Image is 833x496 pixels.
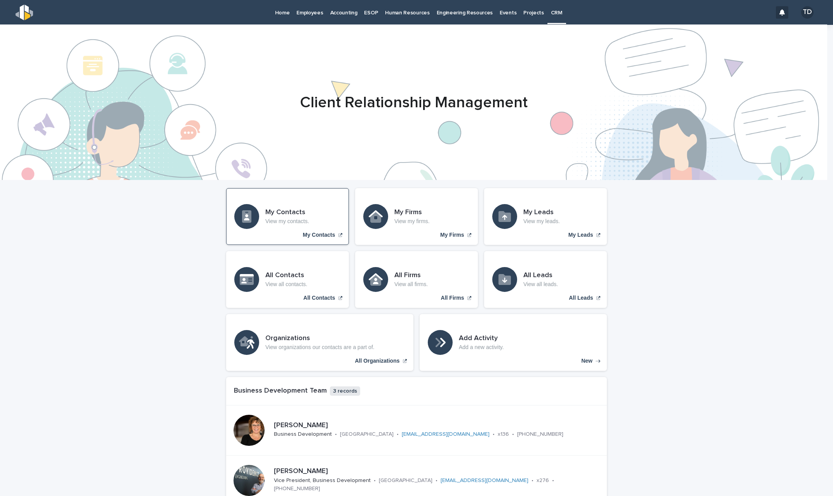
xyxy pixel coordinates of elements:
[441,478,528,483] a: [EMAIL_ADDRESS][DOMAIN_NAME]
[484,251,607,308] a: All Leads
[226,251,349,308] a: All Contacts
[523,271,558,280] h3: All Leads
[568,232,593,238] p: My Leads
[355,188,478,245] a: My Firms
[523,281,558,288] p: View all leads.
[265,271,307,280] h3: All Contacts
[517,431,563,437] a: [PHONE_NUMBER]
[394,271,428,280] h3: All Firms
[394,208,430,217] h3: My Firms
[484,188,607,245] a: My Leads
[223,93,604,112] h1: Client Relationship Management
[498,431,509,437] a: x136
[379,477,432,484] p: [GEOGRAPHIC_DATA]
[274,421,598,430] p: [PERSON_NAME]
[265,281,307,288] p: View all contacts.
[436,477,437,484] p: •
[265,344,375,351] p: View organizations our contacts are a part of.
[801,6,814,19] div: TD
[459,334,504,343] h3: Add Activity
[335,431,337,438] p: •
[265,334,375,343] h3: Organizations
[552,477,554,484] p: •
[16,5,33,20] img: s5b5MGTdWwFoU4EDV7nw
[459,344,504,351] p: Add a new activity.
[523,218,560,225] p: View my leads.
[274,486,320,491] a: [PHONE_NUMBER]
[274,431,332,438] p: Business Development
[234,387,327,394] a: Business Development Team
[226,405,607,456] a: [PERSON_NAME]Business Development•[GEOGRAPHIC_DATA]•[EMAIL_ADDRESS][DOMAIN_NAME]•x136•[PHONE_NUMBER]
[394,281,428,288] p: View all firms.
[265,208,309,217] h3: My Contacts
[330,386,360,396] p: 3 records
[440,232,464,238] p: My Firms
[374,477,376,484] p: •
[265,218,309,225] p: View my contacts.
[532,477,533,484] p: •
[537,478,549,483] a: x276
[226,314,413,371] a: All Organizations
[355,358,399,364] p: All Organizations
[441,295,464,301] p: All Firms
[569,295,593,301] p: All Leads
[355,251,478,308] a: All Firms
[402,431,490,437] a: [EMAIL_ADDRESS][DOMAIN_NAME]
[420,314,607,371] a: New
[397,431,399,438] p: •
[493,431,495,438] p: •
[581,358,593,364] p: New
[303,232,335,238] p: My Contacts
[303,295,335,301] p: All Contacts
[512,431,514,438] p: •
[226,188,349,245] a: My Contacts
[274,477,371,484] p: Vice President, Business Development
[340,431,394,438] p: [GEOGRAPHIC_DATA]
[394,218,430,225] p: View my firms.
[523,208,560,217] h3: My Leads
[274,467,598,476] p: [PERSON_NAME]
